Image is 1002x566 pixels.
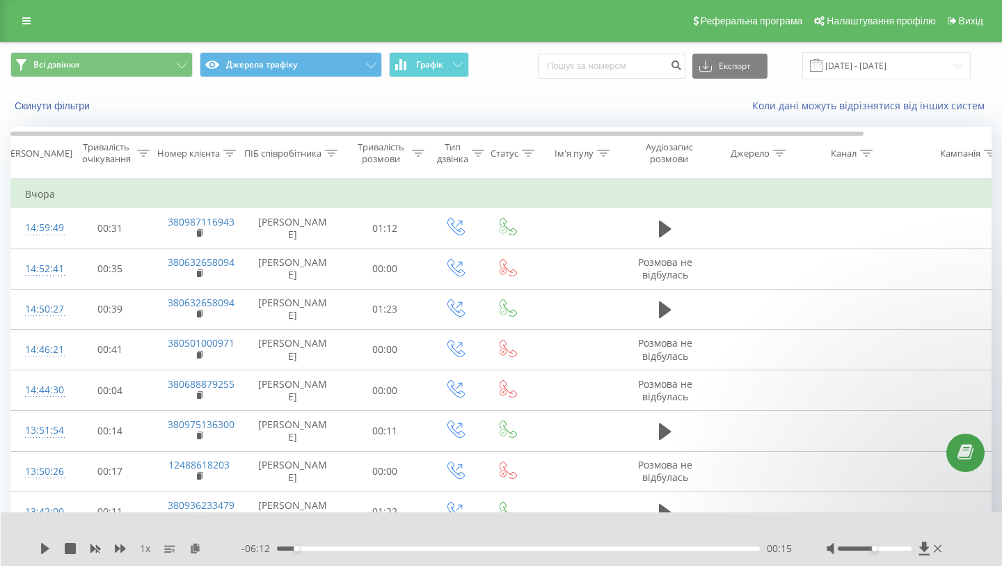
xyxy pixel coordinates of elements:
span: - 06:12 [241,542,277,556]
span: Розмова не відбулась [638,256,692,281]
td: 01:22 [342,492,429,532]
td: [PERSON_NAME] [244,289,342,329]
div: 14:44:30 [25,377,53,404]
a: 380936233479 [168,498,234,512]
span: Реферальна програма [701,15,803,26]
a: 380632658094 [168,296,234,309]
button: Всі дзвінки [10,52,193,77]
div: 13:51:54 [25,417,53,444]
div: 14:50:27 [25,296,53,323]
div: Статус [491,148,518,159]
td: [PERSON_NAME] [244,370,342,411]
td: 00:11 [342,411,429,451]
td: 01:12 [342,208,429,249]
button: Експорт [692,54,768,79]
div: 14:59:49 [25,214,53,242]
a: 380987116943 [168,215,234,228]
a: Коли дані можуть відрізнятися вiд інших систем [752,99,992,112]
td: [PERSON_NAME] [244,329,342,370]
div: Канал [831,148,857,159]
div: Номер клієнта [157,148,220,159]
td: 00:00 [342,249,429,289]
td: 00:14 [67,411,154,451]
button: Графік [389,52,469,77]
span: Розмова не відбулась [638,377,692,403]
td: [PERSON_NAME] [244,411,342,451]
span: 00:15 [767,542,792,556]
div: Accessibility label [872,546,877,551]
div: 13:42:00 [25,498,53,526]
input: Пошук за номером [538,54,685,79]
div: Ім'я пулу [555,148,594,159]
td: [PERSON_NAME] [244,451,342,492]
td: 01:23 [342,289,429,329]
td: [PERSON_NAME] [244,208,342,249]
span: Графік [416,60,443,70]
div: 13:50:26 [25,458,53,485]
a: 380975136300 [168,418,234,431]
div: Кампанія [940,148,980,159]
td: 00:39 [67,289,154,329]
td: 00:00 [342,370,429,411]
td: 00:41 [67,329,154,370]
div: [PERSON_NAME] [2,148,72,159]
a: 380501000971 [168,336,234,349]
div: Accessibility label [294,546,299,551]
div: Аудіозапис розмови [635,141,703,165]
iframe: Intercom live chat [955,487,988,521]
span: Вихід [959,15,983,26]
td: 00:04 [67,370,154,411]
td: 00:35 [67,249,154,289]
div: Тривалість очікування [79,141,134,165]
div: Тип дзвінка [437,141,468,165]
div: ПІБ співробітника [244,148,321,159]
span: Розмова не відбулась [638,336,692,362]
td: 00:00 [342,451,429,492]
td: 00:17 [67,451,154,492]
td: 00:00 [342,329,429,370]
div: 14:46:21 [25,336,53,363]
td: 00:31 [67,208,154,249]
span: Всі дзвінки [33,59,79,70]
div: Тривалість розмови [353,141,408,165]
div: Джерело [731,148,770,159]
button: Скинути фільтри [10,100,97,112]
button: Джерела трафіку [200,52,382,77]
td: [PERSON_NAME] [244,249,342,289]
span: Розмова не відбулась [638,458,692,484]
span: Налаштування профілю [827,15,935,26]
td: [PERSON_NAME] [244,492,342,532]
a: 380688879255 [168,377,234,391]
div: 14:52:41 [25,256,53,283]
span: 1 x [140,542,150,556]
td: 00:11 [67,492,154,532]
a: 380632658094 [168,256,234,269]
a: 12488618203 [168,458,230,471]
